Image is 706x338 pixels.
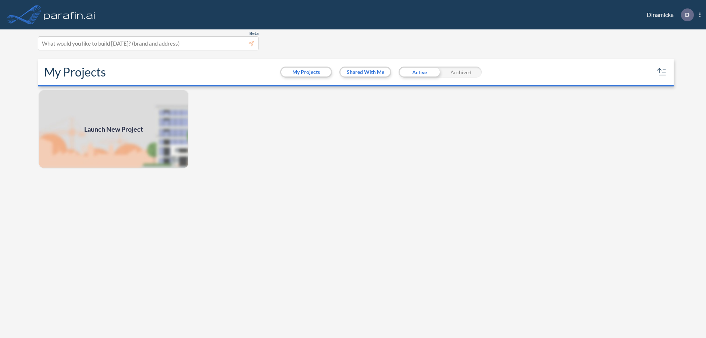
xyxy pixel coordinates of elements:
[636,8,700,21] div: Dinamicka
[656,66,668,78] button: sort
[38,89,189,169] img: add
[84,124,143,134] span: Launch New Project
[340,68,390,77] button: Shared With Me
[440,67,482,78] div: Archived
[249,31,258,36] span: Beta
[38,89,189,169] a: Launch New Project
[399,67,440,78] div: Active
[685,11,689,18] p: D
[281,68,331,77] button: My Projects
[42,7,97,22] img: logo
[44,65,106,79] h2: My Projects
